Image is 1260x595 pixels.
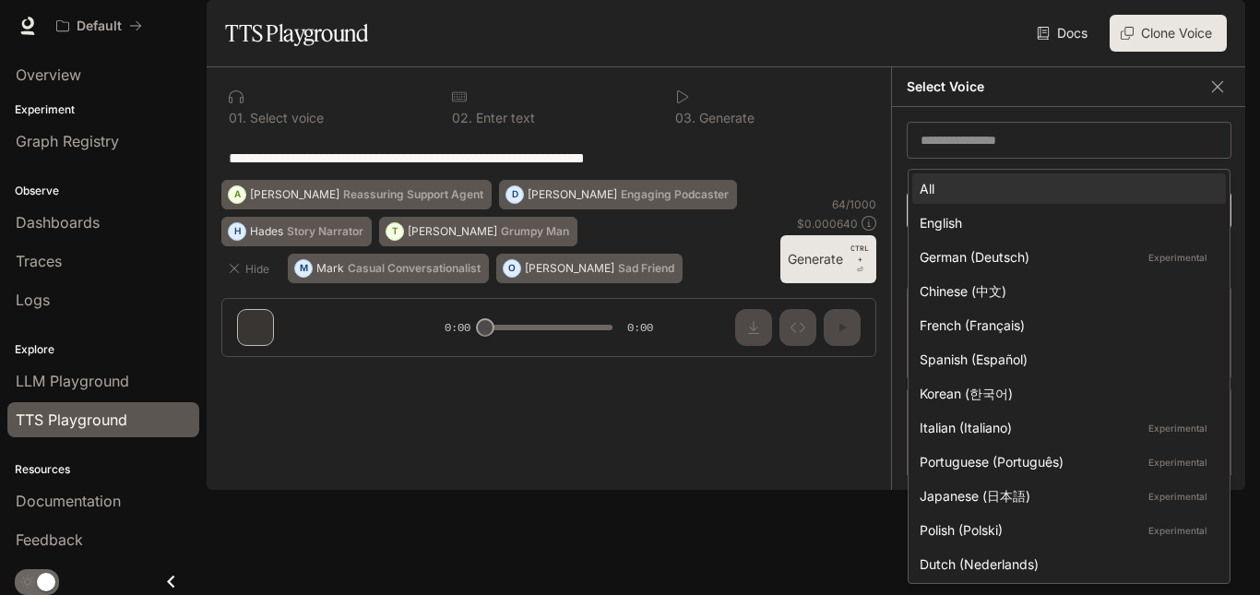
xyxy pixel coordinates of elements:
[1145,488,1211,505] p: Experimental
[1145,249,1211,266] p: Experimental
[920,520,1211,540] div: Polish (Polski)
[920,350,1211,369] div: Spanish (Español)
[920,452,1211,471] div: Portuguese (Português)
[1145,454,1211,470] p: Experimental
[920,384,1211,403] div: Korean (한국어)
[920,179,1211,198] div: All
[920,418,1211,437] div: Italian (Italiano)
[920,247,1211,267] div: German (Deutsch)
[1145,420,1211,436] p: Experimental
[920,554,1211,574] div: Dutch (Nederlands)
[920,281,1211,301] div: Chinese (中文)
[920,486,1211,506] div: Japanese (日本語)
[920,213,1211,232] div: English
[920,315,1211,335] div: French (Français)
[1145,522,1211,539] p: Experimental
